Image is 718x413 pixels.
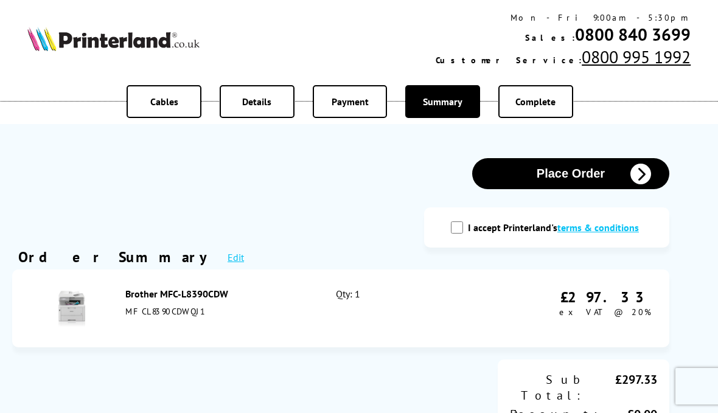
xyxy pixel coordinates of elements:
[228,251,244,263] a: Edit
[27,27,200,51] img: Printerland Logo
[582,46,691,68] a: 0800 995 1992
[515,95,556,108] span: Complete
[18,248,215,266] div: Order Summary
[559,307,651,318] span: ex VAT @ 20%
[510,372,584,403] div: Sub Total:
[125,288,309,300] div: Brother MFC-L8390CDW
[51,286,93,328] img: Brother MFC-L8390CDW
[336,288,462,329] div: Qty: 1
[423,95,462,108] span: Summary
[575,23,691,46] a: 0800 840 3699
[436,12,691,23] div: Mon - Fri 9:00am - 5:30pm
[472,158,669,189] button: Place Order
[525,32,575,43] span: Sales:
[242,95,271,108] span: Details
[436,55,582,66] span: Customer Service:
[125,306,309,317] div: MFCL8390CDWQJ1
[557,221,639,234] a: modal_tc
[468,221,645,234] label: I accept Printerland's
[559,288,651,307] div: £297.33
[150,95,178,108] span: Cables
[584,372,657,403] div: £297.33
[332,95,369,108] span: Payment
